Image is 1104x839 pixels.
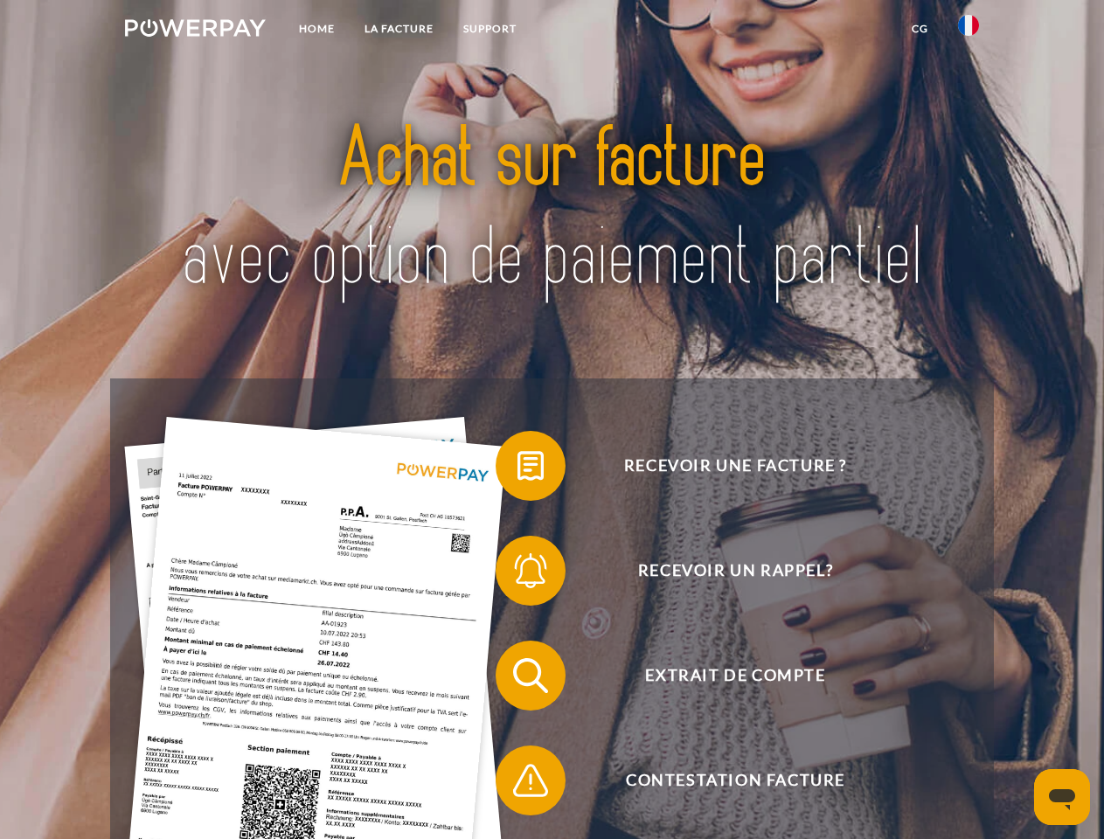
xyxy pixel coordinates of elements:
span: Contestation Facture [521,745,949,815]
img: logo-powerpay-white.svg [125,19,266,37]
a: LA FACTURE [350,13,448,45]
button: Contestation Facture [496,745,950,815]
img: title-powerpay_fr.svg [167,84,937,335]
img: qb_bill.svg [509,444,552,488]
button: Extrait de compte [496,641,950,711]
button: Recevoir une facture ? [496,431,950,501]
span: Extrait de compte [521,641,949,711]
span: Recevoir un rappel? [521,536,949,606]
button: Recevoir un rappel? [496,536,950,606]
span: Recevoir une facture ? [521,431,949,501]
img: fr [958,15,979,36]
img: qb_bell.svg [509,549,552,593]
a: CG [897,13,943,45]
iframe: Bouton de lancement de la fenêtre de messagerie [1034,769,1090,825]
img: qb_warning.svg [509,759,552,802]
a: Home [284,13,350,45]
img: qb_search.svg [509,654,552,697]
a: Support [448,13,531,45]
